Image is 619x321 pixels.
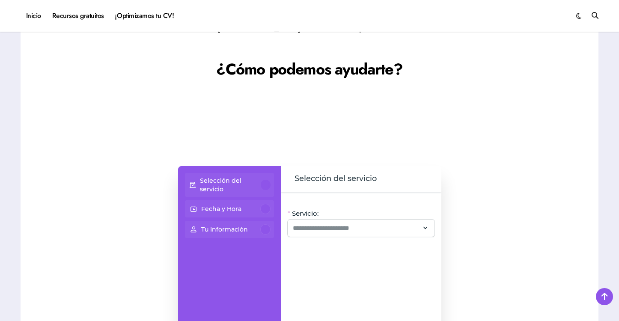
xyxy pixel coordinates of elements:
[110,4,179,27] a: ¡Optimizamos tu CV!
[21,4,47,27] a: Inicio
[295,173,377,185] span: Selección del servicio
[47,4,110,27] a: Recursos gratuitos
[292,209,318,218] span: Servicio:
[201,225,248,234] p: Tu Información
[29,58,590,80] h2: ¿Cómo podemos ayudarte?
[200,176,261,193] p: Selección del servicio
[201,205,241,213] p: Fecha y Hora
